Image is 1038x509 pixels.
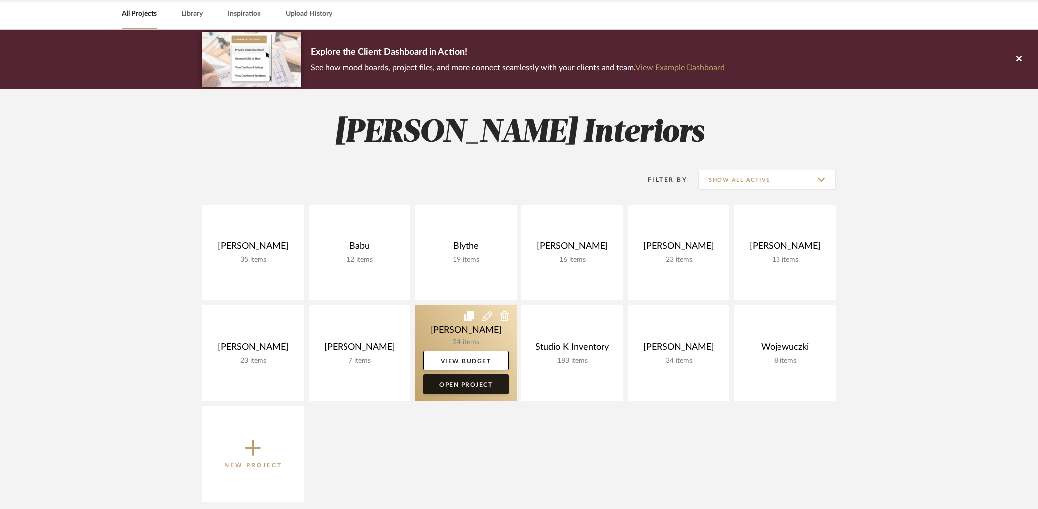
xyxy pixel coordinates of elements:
[224,460,282,470] p: New Project
[317,241,402,256] div: Babu
[210,256,296,264] div: 35 items
[423,374,509,394] a: Open Project
[210,357,296,365] div: 23 items
[635,175,687,185] div: Filter By
[317,256,402,264] div: 12 items
[122,7,157,21] a: All Projects
[286,7,332,21] a: Upload History
[311,61,725,74] p: See how mood boards, project files, and more connect seamlessly with your clients and team.
[317,342,402,357] div: [PERSON_NAME]
[635,64,725,72] a: View Example Dashboard
[423,351,509,370] a: View Budget
[202,32,301,87] img: d5d033c5-7b12-40c2-a960-1ecee1989c38.png
[161,114,877,151] h2: [PERSON_NAME] Interiors
[228,7,261,21] a: Inspiration
[529,342,615,357] div: Studio K Inventory
[529,241,615,256] div: [PERSON_NAME]
[529,256,615,264] div: 16 items
[210,342,296,357] div: [PERSON_NAME]
[210,241,296,256] div: [PERSON_NAME]
[636,357,721,365] div: 34 items
[181,7,203,21] a: Library
[423,241,509,256] div: Blythe
[423,256,509,264] div: 19 items
[636,256,721,264] div: 23 items
[742,256,828,264] div: 13 items
[202,406,304,502] button: New Project
[311,45,725,61] p: Explore the Client Dashboard in Action!
[317,357,402,365] div: 7 items
[636,241,721,256] div: [PERSON_NAME]
[742,241,828,256] div: [PERSON_NAME]
[742,357,828,365] div: 8 items
[742,342,828,357] div: Wojewuczki
[636,342,721,357] div: [PERSON_NAME]
[529,357,615,365] div: 183 items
